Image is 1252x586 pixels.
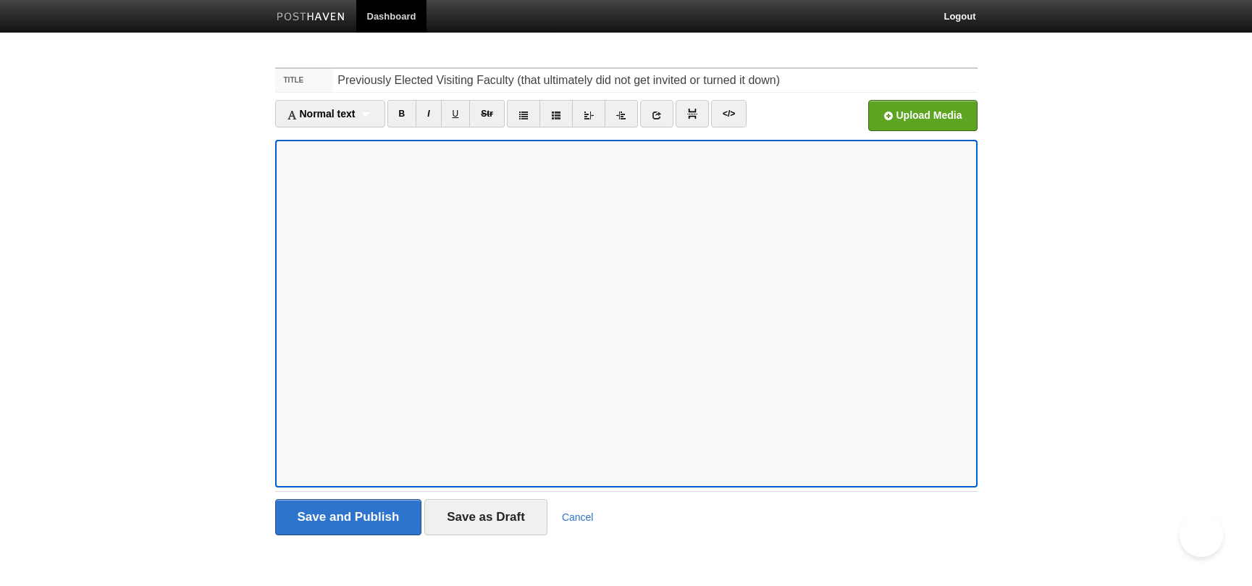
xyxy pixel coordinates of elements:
[287,108,356,120] span: Normal text
[469,100,505,127] a: Str
[277,12,345,23] img: Posthaven-bar
[1180,514,1223,557] iframe: Help Scout Beacon - Open
[687,109,697,119] img: pagebreak-icon.png
[562,511,594,523] a: Cancel
[275,69,334,92] label: Title
[387,100,417,127] a: B
[481,109,493,119] del: Str
[441,100,471,127] a: U
[711,100,747,127] a: </>
[424,499,547,535] input: Save as Draft
[275,499,422,535] input: Save and Publish
[416,100,441,127] a: I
